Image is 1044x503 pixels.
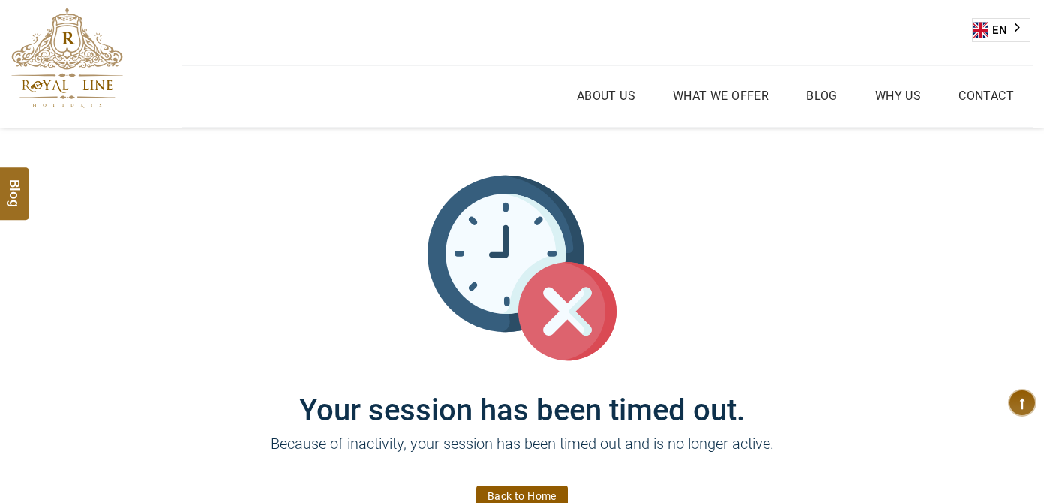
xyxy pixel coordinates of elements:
a: Why Us [871,85,925,107]
img: session_time_out.svg [427,173,616,363]
a: What we Offer [669,85,772,107]
a: Blog [802,85,841,107]
a: Contact [955,85,1018,107]
div: Language [972,18,1030,42]
aside: Language selected: English [972,18,1030,42]
p: Because of inactivity, your session has been timed out and is no longer active. [72,432,972,477]
span: Blog [5,179,25,192]
h1: Your session has been timed out. [72,363,972,428]
img: The Royal Line Holidays [11,7,123,108]
a: About Us [573,85,639,107]
a: EN [973,19,1030,41]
